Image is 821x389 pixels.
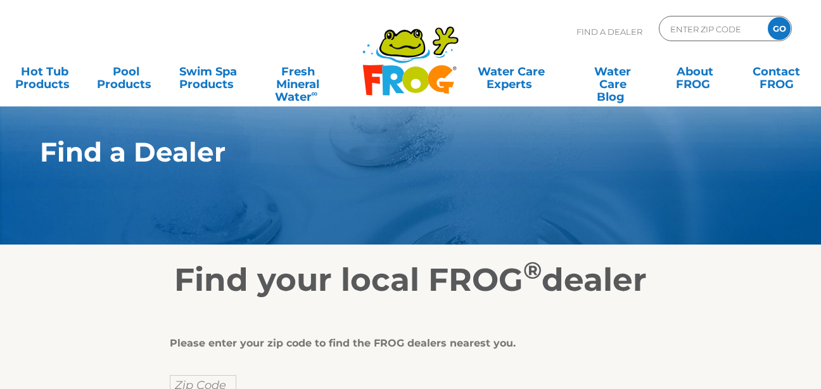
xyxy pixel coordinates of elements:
[94,59,158,84] a: PoolProducts
[459,59,563,84] a: Water CareExperts
[21,261,800,299] h2: Find your local FROG dealer
[170,337,642,350] div: Please enter your zip code to find the FROG dealers nearest you.
[663,59,726,84] a: AboutFROG
[576,16,642,48] p: Find A Dealer
[40,137,722,167] h1: Find a Dealer
[258,59,338,84] a: Fresh MineralWater∞
[312,88,318,98] sup: ∞
[523,256,542,284] sup: ®
[745,59,808,84] a: ContactFROG
[13,59,76,84] a: Hot TubProducts
[176,59,239,84] a: Swim SpaProducts
[669,20,754,38] input: Zip Code Form
[768,17,791,40] input: GO
[581,59,644,84] a: Water CareBlog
